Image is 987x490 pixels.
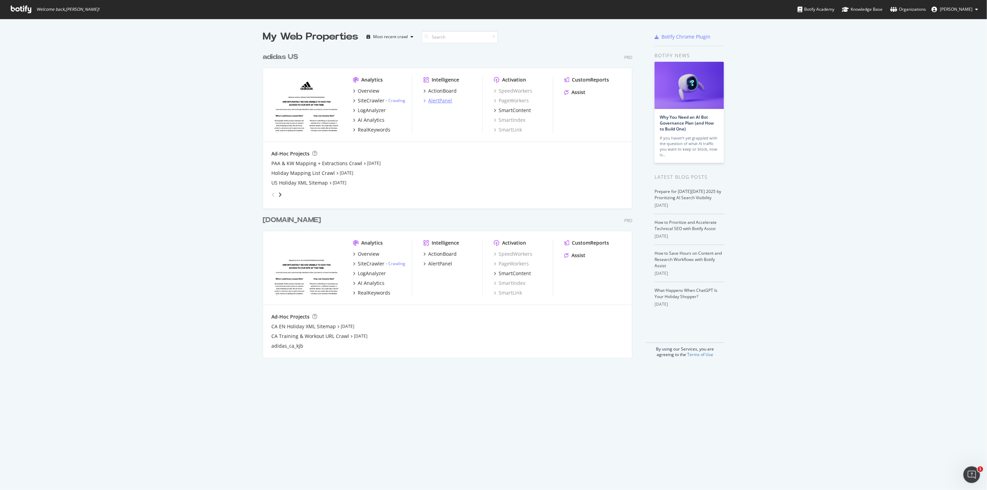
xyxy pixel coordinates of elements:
[271,179,328,186] a: US Holiday XML Sitemap
[353,87,379,94] a: Overview
[358,107,386,114] div: LogAnalyzer
[358,260,385,267] div: SiteCrawler
[388,98,405,103] a: Crawling
[655,250,722,269] a: How to Save Hours on Content and Research Workflows with Botify Assist
[422,31,498,43] input: Search
[572,252,585,259] div: Assist
[655,270,724,277] div: [DATE]
[978,466,983,472] span: 1
[655,287,717,299] a: What Happens When ChatGPT Is Your Holiday Shopper?
[655,62,724,109] img: Why You Need an AI Bot Governance Plan (and How to Build One)
[842,6,883,13] div: Knowledge Base
[940,6,972,12] span: Kavit Vichhivora
[386,261,405,267] div: -
[263,30,358,44] div: My Web Properties
[271,323,336,330] a: CA EN Holiday XML Sitemap
[428,87,457,94] div: ActionBoard
[271,333,349,340] a: CA Training & Workout URL Crawl
[353,126,390,133] a: RealKeywords
[432,239,459,246] div: Intelligence
[494,251,532,257] a: SpeedWorkers
[353,260,405,267] a: SiteCrawler- Crawling
[278,191,282,198] div: angle-right
[423,87,457,94] a: ActionBoard
[353,97,405,104] a: SiteCrawler- Crawling
[655,233,724,239] div: [DATE]
[655,52,724,59] div: Botify news
[494,107,531,114] a: SmartContent
[655,188,721,201] a: Prepare for [DATE][DATE] 2025 by Prioritizing AI Search Visibility
[263,44,638,357] div: grid
[271,343,303,349] a: adidas_ca_kjb
[494,270,531,277] a: SmartContent
[494,97,529,104] a: PageWorkers
[333,180,346,186] a: [DATE]
[423,251,457,257] a: ActionBoard
[502,76,526,83] div: Activation
[655,301,724,307] div: [DATE]
[361,239,383,246] div: Analytics
[624,54,632,60] div: Pro
[494,280,525,287] a: SmartIndex
[499,270,531,277] div: SmartContent
[358,289,390,296] div: RealKeywords
[358,270,386,277] div: LogAnalyzer
[494,87,532,94] a: SpeedWorkers
[341,323,354,329] a: [DATE]
[353,270,386,277] a: LogAnalyzer
[353,289,390,296] a: RealKeywords
[926,4,984,15] button: [PERSON_NAME]
[269,189,278,200] div: angle-left
[358,87,379,94] div: Overview
[271,313,310,320] div: Ad-Hoc Projects
[353,107,386,114] a: LogAnalyzer
[655,33,710,40] a: Botify Chrome Plugin
[432,76,459,83] div: Intelligence
[660,114,714,132] a: Why You Need an AI Bot Governance Plan (and How to Build One)
[423,97,452,104] a: AlertPanel
[353,117,385,124] a: AI Analytics
[428,97,452,104] div: AlertPanel
[499,107,531,114] div: SmartContent
[428,251,457,257] div: ActionBoard
[367,160,381,166] a: [DATE]
[386,98,405,103] div: -
[494,117,525,124] a: SmartIndex
[494,289,522,296] div: SmartLink
[358,117,385,124] div: AI Analytics
[358,280,385,287] div: AI Analytics
[502,239,526,246] div: Activation
[388,261,405,267] a: Crawling
[572,239,609,246] div: CustomReports
[890,6,926,13] div: Organizations
[271,239,342,296] img: adidas.ca
[340,170,353,176] a: [DATE]
[660,135,719,158] div: If you haven’t yet grappled with the question of what AI traffic you want to keep or block, now is…
[271,76,342,133] img: adidas.com/us
[494,260,529,267] a: PageWorkers
[572,89,585,96] div: Assist
[624,218,632,223] div: Pro
[358,251,379,257] div: Overview
[655,219,717,231] a: How to Prioritize and Accelerate Technical SEO with Botify Assist
[354,333,368,339] a: [DATE]
[687,352,714,357] a: Terms of Use
[572,76,609,83] div: CustomReports
[271,160,362,167] div: PAA & KW Mapping + Extractions Crawl
[263,52,301,62] a: adidas US
[798,6,834,13] div: Botify Academy
[655,173,724,181] div: Latest Blog Posts
[353,251,379,257] a: Overview
[373,35,408,39] div: Most recent crawl
[271,170,335,177] a: Holiday Mapping List Crawl
[263,215,324,225] a: [DOMAIN_NAME]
